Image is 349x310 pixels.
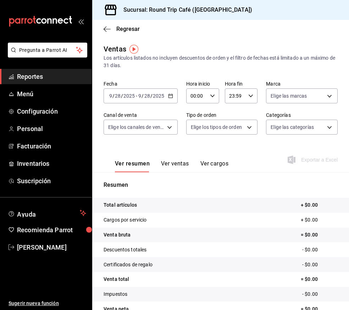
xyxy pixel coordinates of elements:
[121,93,123,99] span: /
[17,72,86,81] span: Reportes
[104,290,127,298] p: Impuestos
[17,159,86,168] span: Inventarios
[17,141,86,151] span: Facturación
[142,93,144,99] span: /
[302,246,338,254] p: - $0.00
[104,276,129,283] p: Venta total
[161,160,189,172] button: Ver ventas
[5,51,87,59] a: Pregunta a Parrot AI
[104,81,178,86] label: Fecha
[104,261,153,268] p: Certificados de regalo
[17,176,86,186] span: Suscripción
[123,93,135,99] input: ----
[104,54,338,69] div: Los artículos listados no incluyen descuentos de orden y el filtro de fechas está limitado a un m...
[9,300,86,307] span: Sugerir nueva función
[266,81,338,86] label: Marca
[17,225,86,235] span: Recomienda Parrot
[104,181,338,189] p: Resumen
[112,93,115,99] span: /
[225,81,258,86] label: Hora fin
[301,276,338,283] p: = $0.00
[302,290,338,298] p: - $0.00
[144,93,150,99] input: --
[138,93,142,99] input: --
[104,216,147,224] p: Cargos por servicio
[200,160,229,172] button: Ver cargos
[271,92,307,99] span: Elige las marcas
[17,209,77,217] span: Ayuda
[115,93,121,99] input: --
[186,113,258,118] label: Tipo de orden
[115,160,228,172] div: navigation tabs
[104,246,146,254] p: Descuentos totales
[104,44,126,54] div: Ventas
[17,107,86,116] span: Configuración
[150,93,153,99] span: /
[302,261,338,268] p: - $0.00
[191,124,242,131] span: Elige los tipos de orden
[186,81,219,86] label: Hora inicio
[17,243,86,252] span: [PERSON_NAME]
[271,124,314,131] span: Elige las categorías
[301,231,338,239] p: = $0.00
[266,113,338,118] label: Categorías
[115,160,150,172] button: Ver resumen
[104,113,178,118] label: Canal de venta
[109,93,112,99] input: --
[136,93,137,99] span: -
[78,18,84,24] button: open_drawer_menu
[104,26,140,32] button: Regresar
[118,6,252,14] h3: Sucursal: Round Trip Café ([GEOGRAPHIC_DATA])
[116,26,140,32] span: Regresar
[104,231,131,239] p: Venta bruta
[108,124,165,131] span: Elige los canales de venta
[17,89,86,99] span: Menú
[301,201,338,209] p: + $0.00
[17,124,86,134] span: Personal
[129,45,138,54] img: Tooltip marker
[301,216,338,224] p: + $0.00
[19,47,76,54] span: Pregunta a Parrot AI
[8,43,87,58] button: Pregunta a Parrot AI
[104,201,137,209] p: Total artículos
[153,93,165,99] input: ----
